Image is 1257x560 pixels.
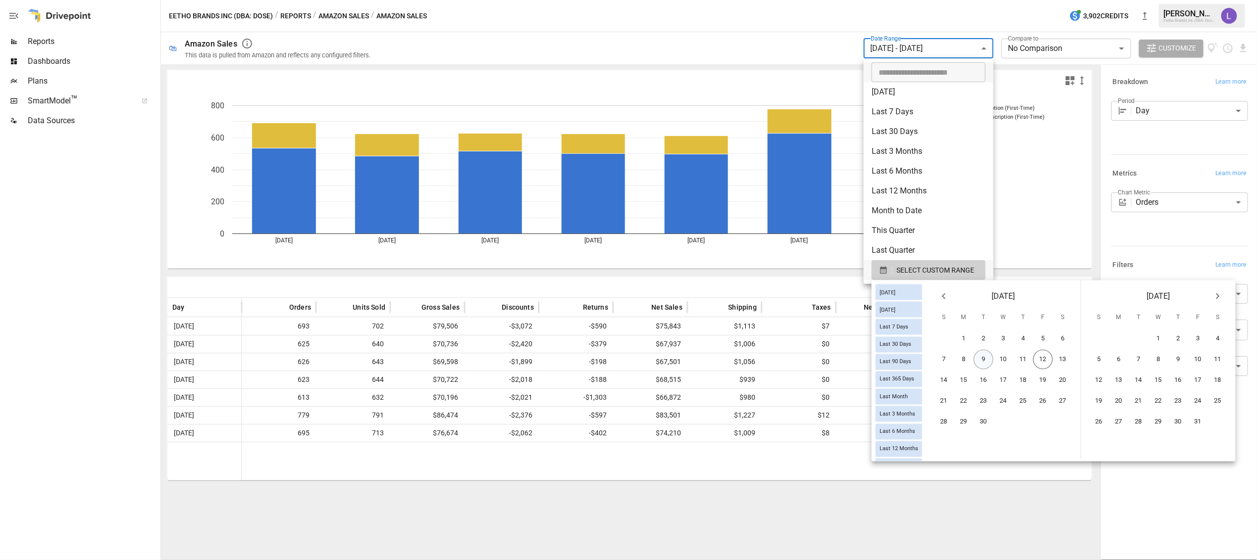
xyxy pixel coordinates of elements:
[1209,308,1227,328] span: Saturday
[955,308,973,328] span: Monday
[1168,371,1188,390] button: 16
[1149,329,1168,349] button: 1
[876,324,912,330] span: Last 7 Days
[1188,391,1208,411] button: 24
[864,201,994,221] li: Month to Date
[974,350,994,370] button: 9
[974,329,994,349] button: 2
[1033,350,1053,370] button: 12
[1168,350,1188,370] button: 9
[1110,308,1128,328] span: Monday
[876,428,919,435] span: Last 6 Months
[1129,371,1149,390] button: 14
[934,286,954,306] button: Previous month
[864,161,994,181] li: Last 6 Months
[1089,412,1109,432] button: 26
[1109,350,1129,370] button: 6
[1034,308,1052,328] span: Friday
[1014,308,1032,328] span: Thursday
[1013,350,1033,370] button: 11
[1168,391,1188,411] button: 23
[1208,391,1228,411] button: 25
[1188,412,1208,432] button: 31
[954,350,974,370] button: 8
[974,391,994,411] button: 23
[876,389,922,405] div: Last Month
[1109,391,1129,411] button: 20
[934,371,954,390] button: 14
[1033,329,1053,349] button: 5
[1208,350,1228,370] button: 11
[864,221,994,240] li: This Quarter
[1208,329,1228,349] button: 4
[994,350,1013,370] button: 10
[1054,308,1072,328] span: Saturday
[876,423,922,439] div: Last 6 Months
[1109,371,1129,390] button: 13
[995,308,1012,328] span: Wednesday
[864,82,994,102] li: [DATE]
[1147,289,1170,303] span: [DATE]
[864,240,994,260] li: Last Quarter
[1053,391,1073,411] button: 27
[876,441,922,457] div: Last 12 Months
[1089,371,1109,390] button: 12
[864,102,994,122] li: Last 7 Days
[896,264,974,277] span: SELECT CUSTOM RANGE
[1089,391,1109,411] button: 19
[864,181,994,201] li: Last 12 Months
[954,329,974,349] button: 1
[876,459,922,474] div: Last Year
[1188,350,1208,370] button: 10
[935,308,953,328] span: Sunday
[1090,308,1108,328] span: Sunday
[1109,412,1129,432] button: 27
[1013,371,1033,390] button: 18
[994,329,1013,349] button: 3
[934,350,954,370] button: 7
[992,289,1015,303] span: [DATE]
[975,308,993,328] span: Tuesday
[1053,350,1073,370] button: 13
[1149,412,1168,432] button: 29
[876,319,922,335] div: Last 7 Days
[994,391,1013,411] button: 24
[876,372,922,387] div: Last 365 Days
[934,391,954,411] button: 21
[1208,371,1228,390] button: 18
[876,341,915,348] span: Last 30 Days
[876,359,915,365] span: Last 90 Days
[876,376,918,382] span: Last 365 Days
[1033,371,1053,390] button: 19
[876,406,922,422] div: Last 3 Months
[876,289,899,295] span: [DATE]
[1149,391,1168,411] button: 22
[1013,391,1033,411] button: 25
[876,393,912,400] span: Last Month
[1149,350,1168,370] button: 8
[1188,371,1208,390] button: 17
[872,260,986,280] button: SELECT CUSTOM RANGE
[994,371,1013,390] button: 17
[1053,371,1073,390] button: 20
[1130,308,1148,328] span: Tuesday
[1129,350,1149,370] button: 7
[1150,308,1167,328] span: Wednesday
[974,371,994,390] button: 16
[876,306,899,313] span: [DATE]
[876,411,919,417] span: Last 3 Months
[876,446,922,452] span: Last 12 Months
[1149,371,1168,390] button: 15
[1169,308,1187,328] span: Thursday
[1168,329,1188,349] button: 2
[954,412,974,432] button: 29
[876,302,922,318] div: [DATE]
[954,371,974,390] button: 15
[864,141,994,161] li: Last 3 Months
[1089,350,1109,370] button: 5
[1129,412,1149,432] button: 28
[876,284,922,300] div: [DATE]
[974,412,994,432] button: 30
[876,336,922,352] div: Last 30 Days
[1168,412,1188,432] button: 30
